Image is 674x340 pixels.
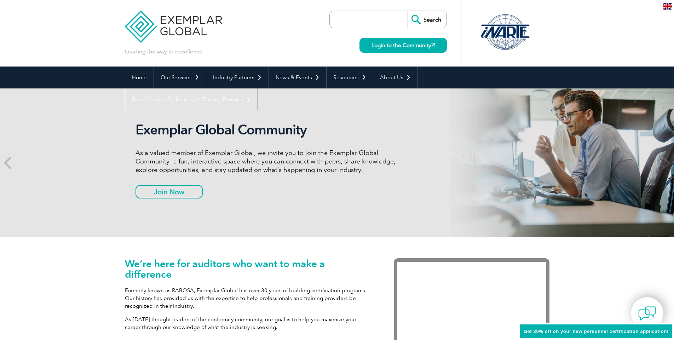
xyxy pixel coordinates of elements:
a: Resources [327,67,373,88]
a: Industry Partners [206,67,269,88]
img: open_square.png [431,43,435,47]
p: As a valued member of Exemplar Global, we invite you to join the Exemplar Global Community—a fun,... [136,149,401,174]
span: Get 20% off on your new personnel certification application! [524,329,669,334]
a: Home [125,67,154,88]
p: As [DATE] thought leaders of the conformity community, our goal is to help you maximize your care... [125,316,373,331]
img: contact-chat.png [638,305,656,322]
a: About Us [373,67,417,88]
a: News & Events [269,67,326,88]
input: Search [408,11,447,28]
p: Formerly known as RABQSA, Exemplar Global has over 30 years of building certification programs. O... [125,287,373,310]
a: Join Now [136,185,203,198]
a: Login to the Community [359,38,447,53]
a: Find Certified Professional / Training Provider [125,88,258,110]
h1: We’re here for auditors who want to make a difference [125,258,373,280]
p: Leading the way to excellence [125,48,202,56]
a: Our Services [154,67,206,88]
img: en [663,3,672,10]
h2: Exemplar Global Community [136,122,401,138]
